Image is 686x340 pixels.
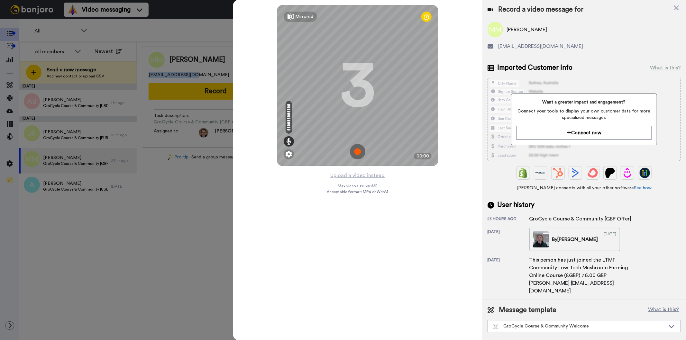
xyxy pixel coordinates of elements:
img: Message-temps.svg [493,324,498,329]
span: Want a greater impact and engagement? [517,99,652,105]
img: Shopify [518,168,528,178]
img: ConvertKit [588,168,598,178]
img: ic_record_start.svg [350,144,365,159]
img: GoHighLevel [640,168,650,178]
div: GroCycle Course & Community Welcome [493,323,665,329]
img: Hubspot [553,168,563,178]
span: [EMAIL_ADDRESS][DOMAIN_NAME] [498,42,583,50]
span: Connect your tools to display your own customer data for more specialized messages [517,108,652,121]
button: Connect now [517,126,652,140]
img: Ontraport [535,168,546,178]
img: Patreon [605,168,615,178]
div: 23 hours ago [488,216,529,223]
span: User history [498,200,535,210]
div: [DATE] [488,257,529,295]
span: Max video size: 500 MB [338,183,378,189]
div: 00:00 [414,153,432,159]
a: By[PERSON_NAME][DATE] [529,228,620,251]
img: Drip [622,168,633,178]
div: By [PERSON_NAME] [552,236,598,243]
span: Acceptable format: MP4 or WebM [327,189,389,194]
a: See how [634,186,652,190]
div: GroCycle Course & Community [GBP Offer] [529,215,632,223]
div: [DATE] [604,231,617,247]
button: Upload a video instead [329,171,387,180]
img: ic_gear.svg [286,151,292,157]
div: [DATE] [488,229,529,251]
span: Message template [499,305,557,315]
div: This person has just joined the LTMF Community Low Tech Mushroom Farming Online Course (£GBP) 76.... [529,256,632,295]
img: c3883c0a-03d7-48d1-9f9a-cccb1e20144c-thumb.jpg [533,231,549,247]
div: What is this? [650,64,681,72]
span: Imported Customer Info [498,63,573,73]
img: ActiveCampaign [570,168,581,178]
button: What is this? [646,305,681,315]
div: 3 [340,61,375,110]
span: [PERSON_NAME] connects with all your other software [488,185,681,191]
